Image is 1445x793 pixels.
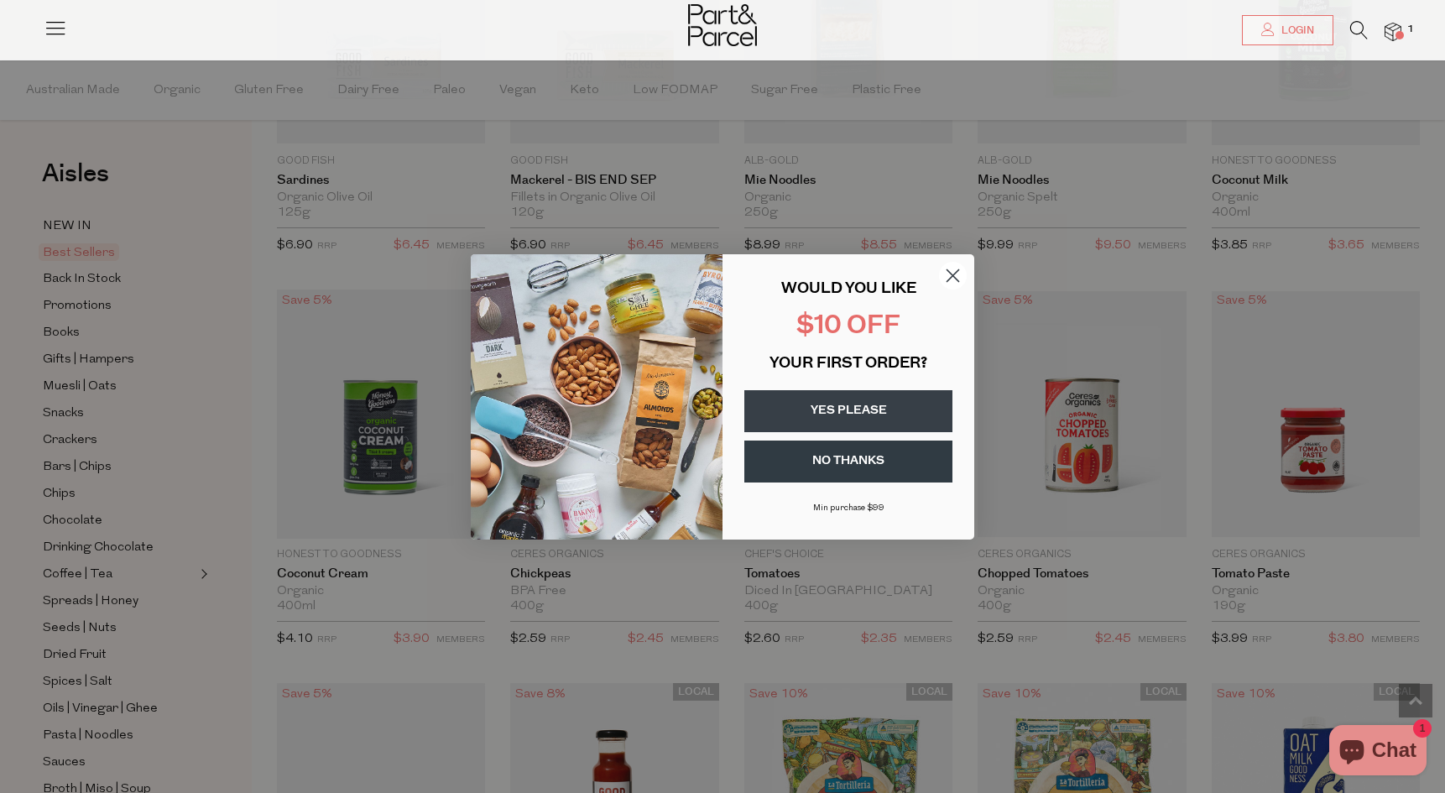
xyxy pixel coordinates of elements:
button: NO THANKS [744,441,952,483]
a: Login [1242,15,1333,45]
span: WOULD YOU LIKE [781,282,916,297]
a: 1 [1385,23,1401,40]
span: YOUR FIRST ORDER? [769,357,927,372]
button: Close dialog [938,261,968,290]
img: 43fba0fb-7538-40bc-babb-ffb1a4d097bc.jpeg [471,254,722,540]
button: YES PLEASE [744,390,952,432]
img: Part&Parcel [688,4,757,46]
span: $10 OFF [796,314,900,340]
span: Login [1277,23,1314,38]
span: Min purchase $99 [813,503,884,513]
span: 1 [1403,22,1418,37]
inbox-online-store-chat: Shopify online store chat [1324,725,1432,780]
